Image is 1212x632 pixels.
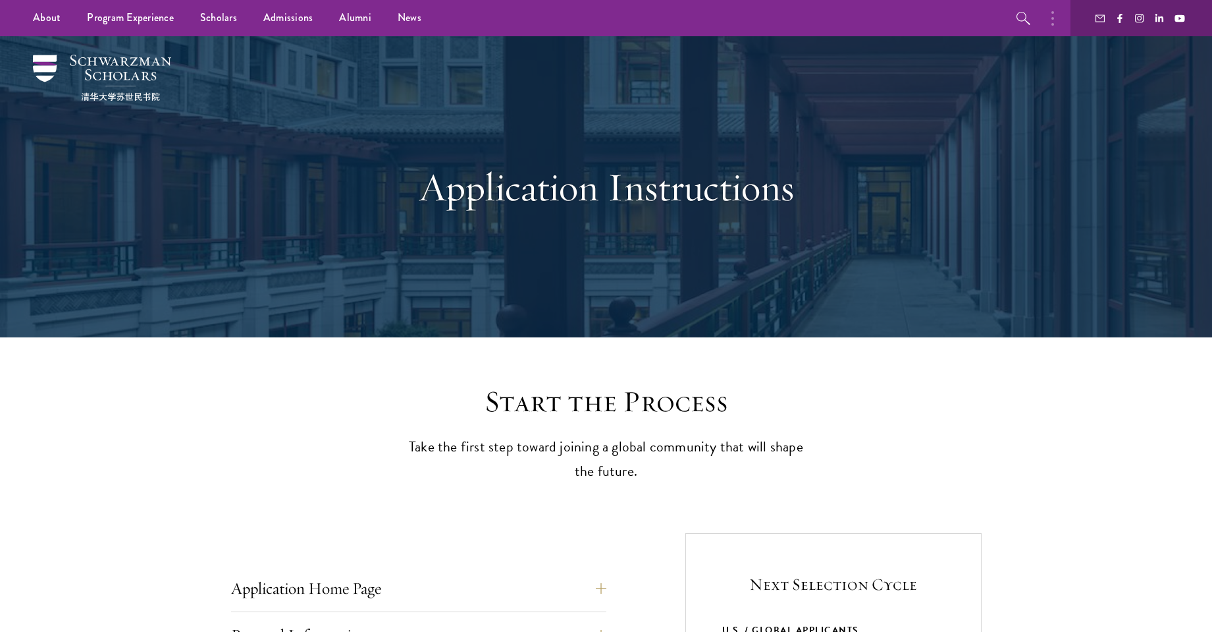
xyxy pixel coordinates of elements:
p: Take the first step toward joining a global community that will shape the future. [402,435,810,484]
h2: Start the Process [402,384,810,420]
button: Application Home Page [231,573,606,604]
img: Schwarzman Scholars [33,55,171,101]
h1: Application Instructions [379,163,833,211]
h5: Next Selection Cycle [722,573,945,596]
